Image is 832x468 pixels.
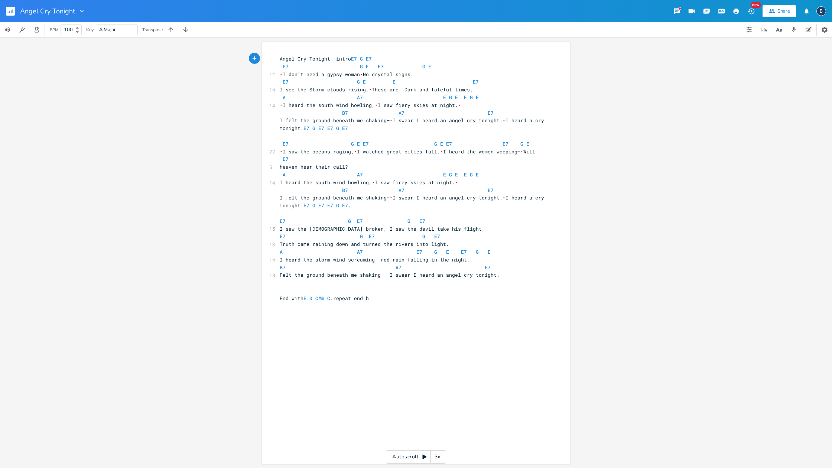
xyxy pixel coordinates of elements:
span: heaven hear their call? [280,163,348,170]
span: A7 [357,248,363,255]
span: G [351,140,354,147]
span: E [366,63,369,70]
span: E7 [363,140,369,147]
span: \u2028 [440,148,443,155]
span: E7 [366,55,372,62]
span: \u2028 [280,148,283,155]
span: E7 [283,156,289,162]
span: G [434,248,437,255]
span: E7 [283,63,289,70]
span: E7 [369,233,375,240]
span: \u2028 [520,148,523,155]
span: E7 [351,55,357,62]
span: E7 [488,187,494,194]
span: E7 [327,202,333,209]
span: A7 [399,110,404,116]
span: \u2028 [390,117,393,124]
span: E [440,140,443,147]
span: G [360,63,363,70]
span: G [348,218,351,224]
span: E7 [461,248,467,255]
span: E7 [416,248,422,255]
span: A [283,94,286,101]
span: B7 [342,187,348,194]
span: I heard the south wind howling, I saw firey skies at night. [280,179,458,186]
span: A [283,171,286,178]
span: C#m [315,295,324,302]
span: \u2028 [360,71,363,78]
span: E7 [419,218,425,224]
button: New [744,4,758,18]
span: G [449,94,452,101]
span: G [336,125,339,131]
span: E7 [318,202,324,209]
span: I felt the ground beneath me shaking— I swear I heard an angel cry tonight. I heard a cry tonight. . [280,194,547,209]
span: \u2028 [390,194,393,201]
div: Autoscroll [386,450,446,464]
span: A7 [357,171,363,178]
span: E7 [318,125,324,131]
span: E [428,63,431,70]
span: I heard the storm wind screaming, red rain falling in the night, [280,256,470,263]
span: G [476,248,479,255]
span: I see the Storm clouds rising, These are Dark and fateful times. [280,86,473,93]
span: E [455,94,458,101]
span: B7 [280,264,286,271]
span: I heard the south wind howling, I saw fiery skies at night. [280,102,461,108]
span: \u2028 [280,71,283,78]
span: A7 [357,94,363,101]
span: \u2028 [503,194,506,201]
span: E7 [280,233,286,240]
span: E7 [357,218,363,224]
span: E7 [446,140,452,147]
div: Share [777,8,790,14]
span: G [312,125,315,131]
div: New [751,2,761,8]
span: \u2028 [354,148,357,155]
span: \u2028 [372,179,375,186]
span: D [309,295,312,302]
span: E [443,171,446,178]
span: G [407,218,410,224]
span: E7 [303,125,309,131]
span: E [488,248,491,255]
span: G [434,140,437,147]
span: E [393,78,396,85]
span: C [327,295,330,302]
span: \u2028 [280,102,283,108]
div: 3x [431,450,444,464]
span: G [422,233,425,240]
span: A7 [396,264,402,271]
span: E7 [342,202,348,209]
span: E7 [283,78,289,85]
span: G [449,171,452,178]
span: E7 [503,140,508,147]
span: Truth came raining down and turned the rivers into light. [280,241,449,247]
span: E7 [280,218,286,224]
span: G [360,233,363,240]
span: Angel Cry Tonight [20,8,75,14]
span: E [526,140,529,147]
span: G [520,140,523,147]
span: I felt the ground beneath me shaking— I swear I heard an angel cry tonight. I heard a cry tonight. [280,117,547,131]
span: Angel Cry Tonight intro [280,55,372,62]
span: G [422,63,425,70]
span: I saw the oceans raging, I watched great cities fall. I heard the women weeping— Will [280,148,535,155]
span: E [443,94,446,101]
span: G [470,171,473,178]
span: E [476,171,479,178]
span: I don’t need a gypsy woman No crystal signs. [280,71,413,78]
span: E7 [485,264,491,271]
span: G [360,55,363,62]
span: E [357,140,360,147]
span: E7 [378,63,384,70]
span: E7 [303,202,309,209]
span: End with . .repeat end b [280,295,369,302]
button: Share [763,5,796,17]
span: E [455,171,458,178]
span: G [312,202,315,209]
span: A7 [399,187,404,194]
span: E7 [488,110,494,116]
span: E7 [342,125,348,131]
span: E7 [327,125,333,131]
